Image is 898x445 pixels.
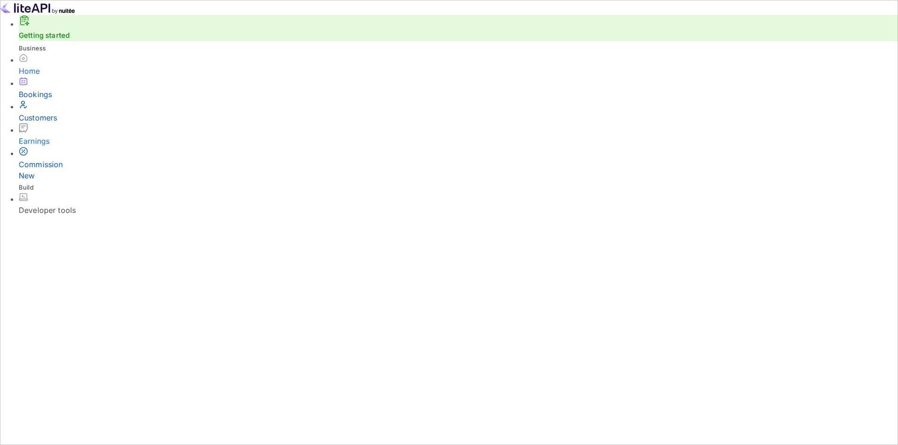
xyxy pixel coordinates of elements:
div: Home [19,65,898,77]
div: New [19,170,898,181]
div: Developer tools [19,205,898,216]
div: Getting started [19,15,898,41]
a: Customers [19,100,898,123]
a: CommissionNew [19,147,898,181]
a: Earnings [19,123,898,147]
div: Commission [19,159,898,181]
div: Bookings [19,89,898,100]
a: Getting started [19,31,70,40]
a: Home [19,53,898,77]
a: Bookings [19,77,898,100]
div: Earnings [19,135,898,147]
span: Build [19,184,34,191]
span: Business [19,44,46,52]
div: Customers [19,112,898,123]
